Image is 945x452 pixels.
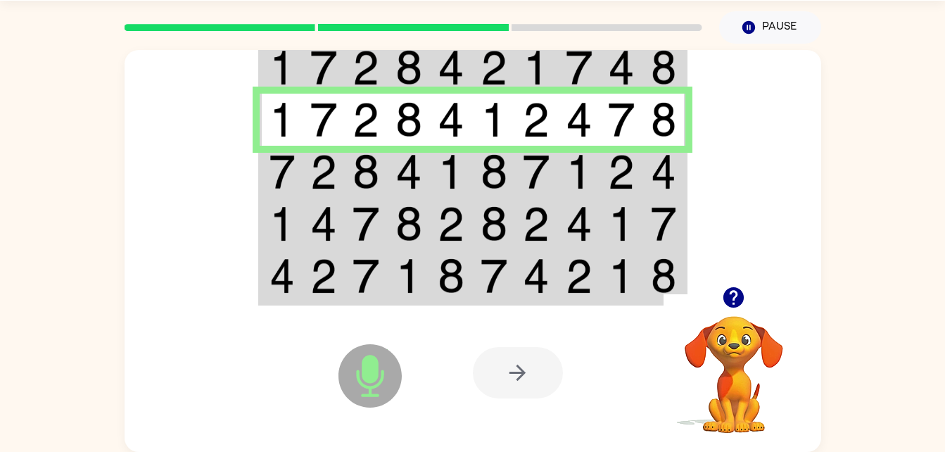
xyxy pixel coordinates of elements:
[438,258,464,294] img: 8
[395,50,422,85] img: 8
[438,154,464,189] img: 1
[523,50,550,85] img: 1
[651,102,676,137] img: 8
[664,294,804,435] video: Your browser must support playing .mp4 files to use Literably. Please try using another browser.
[269,206,295,241] img: 1
[353,258,379,294] img: 7
[523,258,550,294] img: 4
[353,206,379,241] img: 7
[353,154,379,189] img: 8
[353,102,379,137] img: 2
[438,102,464,137] img: 4
[438,50,464,85] img: 4
[523,206,550,241] img: 2
[310,50,337,85] img: 7
[310,258,337,294] img: 2
[651,154,676,189] img: 4
[310,206,337,241] img: 4
[608,206,635,241] img: 1
[523,102,550,137] img: 2
[523,154,550,189] img: 7
[395,258,422,294] img: 1
[566,206,592,241] img: 4
[269,50,295,85] img: 1
[310,102,337,137] img: 7
[353,50,379,85] img: 2
[608,154,635,189] img: 2
[608,102,635,137] img: 7
[438,206,464,241] img: 2
[481,154,507,189] img: 8
[481,206,507,241] img: 8
[719,11,821,44] button: Pause
[269,154,295,189] img: 7
[651,206,676,241] img: 7
[608,258,635,294] img: 1
[481,50,507,85] img: 2
[310,154,337,189] img: 2
[566,50,592,85] img: 7
[395,102,422,137] img: 8
[608,50,635,85] img: 4
[395,154,422,189] img: 4
[481,102,507,137] img: 1
[269,102,295,137] img: 1
[566,258,592,294] img: 2
[566,154,592,189] img: 1
[651,258,676,294] img: 8
[651,50,676,85] img: 8
[395,206,422,241] img: 8
[269,258,295,294] img: 4
[481,258,507,294] img: 7
[566,102,592,137] img: 4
